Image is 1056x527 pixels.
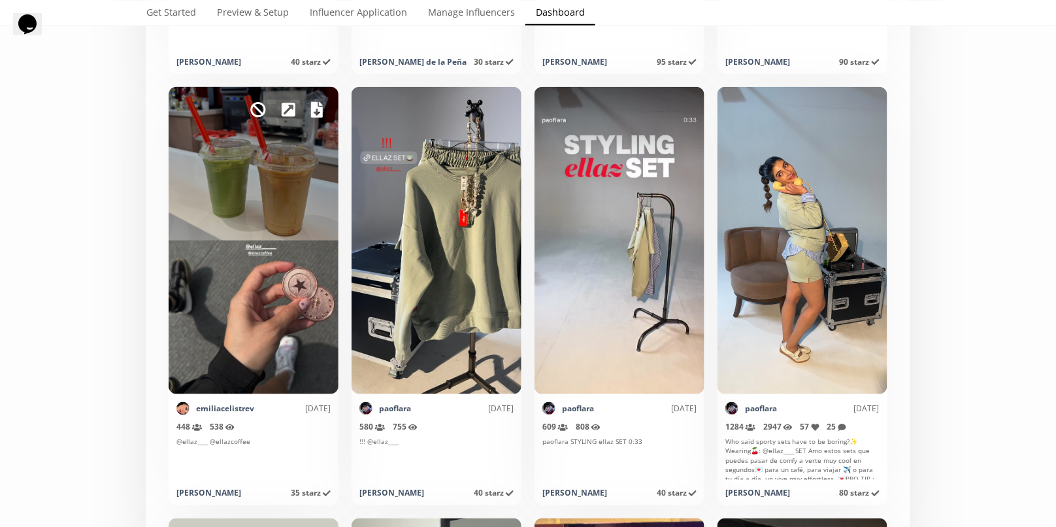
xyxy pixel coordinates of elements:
span: 35 starz [291,488,331,499]
div: [DATE] [777,403,880,415]
span: 80 starz [840,488,880,499]
span: 40 starz [474,488,514,499]
div: [PERSON_NAME] [725,56,790,67]
a: paoflara [745,403,777,415]
a: paoflara [562,403,594,415]
span: 90 starz [840,56,880,67]
span: 609 [542,422,568,433]
img: 538281754_18524628976059392_84406136339330690_n.jpg [359,402,372,415]
div: wearing @ellaz____ 🌷✨ [176,6,331,48]
div: —— @browniespain —— @zara @ellaz____ —— [725,6,880,48]
span: 30 starz [474,56,514,67]
div: @ellaz____ @ellazcoffee [176,437,331,480]
span: 808 [576,422,601,433]
img: 538281754_18524628976059392_84406136339330690_n.jpg [725,402,738,415]
div: [PERSON_NAME] [725,488,790,499]
div: paoflara STYLING ellaz SET 0:33 [542,437,697,480]
span: 538 [210,422,235,433]
a: emiliacelistrev [196,403,254,415]
img: 538281754_18524628976059392_84406136339330690_n.jpg [542,402,555,415]
div: [PERSON_NAME] [359,488,424,499]
div: [PERSON_NAME] [176,488,241,499]
span: 25 [827,422,846,433]
div: [DATE] [411,403,514,415]
span: 2947 [763,422,793,433]
span: 40 starz [291,56,331,67]
span: 580 [359,422,385,433]
span: 1284 [725,422,755,433]
a: paoflara [379,403,411,415]
img: 565103153_18532599169003522_7610105544295958899_n.jpg [176,402,190,415]
span: 448 [176,422,202,433]
div: [PERSON_NAME] de la Peña [359,56,467,67]
div: 😋😋😋 @ellaz____ @ellazcoffee [359,6,514,48]
div: [PERSON_NAME] [176,56,241,67]
div: [DATE] [594,403,697,415]
span: 755 [393,422,418,433]
span: 95 starz [657,56,697,67]
iframe: chat widget [13,13,55,52]
div: siempre cómoda con @ellaz____ [542,6,697,48]
span: 57 [800,422,819,433]
div: Who said sporty sets have to be boring?✨ Wearing🍒: @ellaz____ SET Amo estos sets que puedes pasar... [725,437,880,480]
div: [PERSON_NAME] [542,488,607,499]
div: [DATE] [254,403,331,415]
span: 40 starz [657,488,697,499]
div: !!! @ellaz____ [359,437,514,480]
div: [PERSON_NAME] [542,56,607,67]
